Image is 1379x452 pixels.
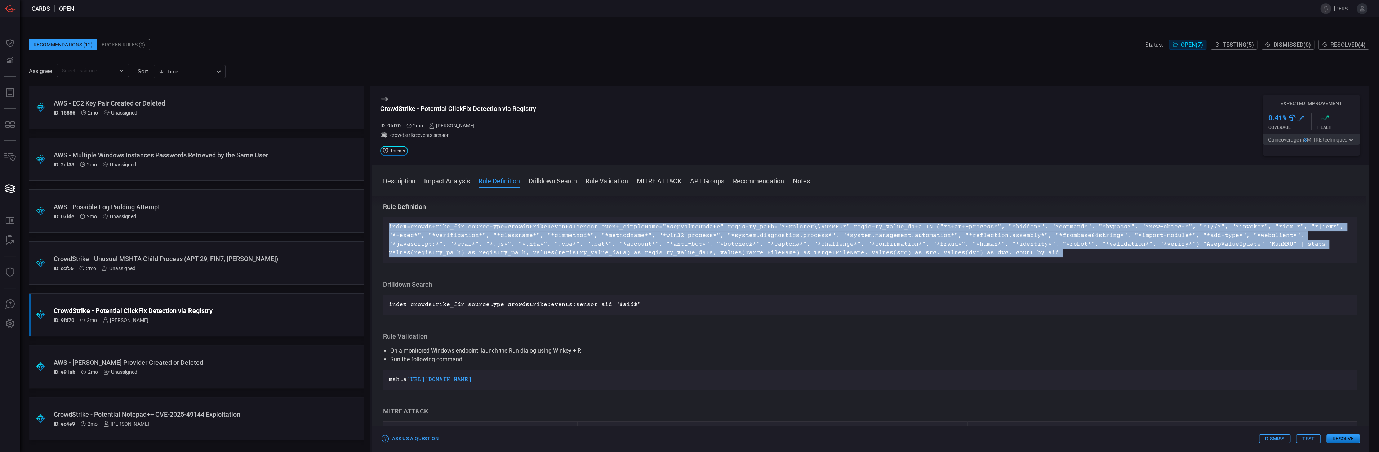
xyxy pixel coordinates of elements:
[1,52,19,69] button: Detections
[390,346,1350,355] li: On a monitored Windows endpoint, launch the Run dialog using Winkey + R
[1,212,19,229] button: Rule Catalog
[380,433,440,444] button: Ask Us a Question
[54,411,312,418] div: CrowdStrike - Potential Notepad++ CVE-2025-49144 Exploitation
[103,162,136,167] div: Unassigned
[1,84,19,101] button: Reports
[1273,41,1311,48] span: Dismissed ( 0 )
[29,39,97,50] div: Recommendations (12)
[54,359,312,366] div: AWS - SAML Provider Created or Deleted
[637,176,681,185] button: MITRE ATT&CK
[88,110,98,116] span: Jul 16, 2025 7:51 AM
[389,300,1351,309] p: index=crowdstrike_fdr sourcetype=crowdstrike:events:sensor aid="$aid$"
[87,214,97,219] span: Jul 16, 2025 7:51 AM
[1304,137,1307,143] span: 3
[383,421,578,439] div: Tactics
[116,66,126,76] button: Open
[529,176,577,185] button: Drilldown Search
[87,162,97,167] span: Jul 16, 2025 7:51 AM
[1268,113,1288,122] h3: 0.41 %
[586,176,628,185] button: Rule Validation
[479,176,520,185] button: Rule Definition
[1263,134,1360,145] button: Gaincoverage in3MITRE techniques
[32,5,50,12] span: Cards
[733,176,784,185] button: Recommendation
[1,180,19,197] button: Cards
[54,151,312,159] div: AWS - Multiple Windows Instances Passwords Retrieved by the Same User
[54,369,75,375] h5: ID: e91ab
[1,232,19,249] button: ALERT ANALYSIS
[86,265,96,271] span: Jul 09, 2025 4:08 AM
[1223,41,1254,48] span: Testing ( 5 )
[1326,434,1360,443] button: Resolve
[1263,100,1360,106] h5: Expected Improvement
[102,265,135,271] div: Unassigned
[54,265,74,271] h5: ID: ccf56
[104,369,137,375] div: Unassigned
[1,296,19,313] button: Ask Us A Question
[87,317,97,323] span: Jul 09, 2025 4:06 AM
[383,407,1357,416] h3: MITRE ATT&CK
[1296,434,1321,443] button: Test
[88,369,98,375] span: Jul 09, 2025 3:43 AM
[1259,434,1290,443] button: Dismiss
[383,332,1357,341] h3: Rule Validation
[54,162,74,167] h5: ID: 2ef33
[383,176,415,185] button: Description
[1334,6,1354,12] span: [PERSON_NAME].[PERSON_NAME]
[390,355,1350,364] li: Run the following command:
[967,421,1357,439] div: Sub Techniques
[104,110,137,116] div: Unassigned
[1,315,19,332] button: Preferences
[1330,41,1366,48] span: Resolved ( 4 )
[159,68,214,75] div: Time
[793,176,810,185] button: Notes
[1,148,19,165] button: Inventory
[54,255,312,263] div: CrowdStrike - Unusual MSHTA Child Process (APT 29, FIN7, Muddy Waters)
[54,421,75,427] h5: ID: ec4e9
[380,131,536,139] div: crowdstrike:events:sensor
[54,110,75,116] h5: ID: 15886
[424,176,470,185] button: Impact Analysis
[1,264,19,281] button: Threat Intelligence
[138,68,148,75] label: sort
[380,105,536,112] div: CrowdStrike - Potential ClickFix Detection via Registry
[578,421,967,439] div: Techniques
[413,123,423,129] span: Jul 09, 2025 4:06 AM
[389,375,1351,384] p: mshta
[1318,40,1369,50] button: Resolved(4)
[54,203,312,211] div: AWS - Possible Log Padding Attempt
[54,99,312,107] div: AWS - EC2 Key Pair Created or Deleted
[383,280,1357,289] h3: Drilldown Search
[88,421,98,427] span: Jul 01, 2025 8:00 AM
[103,317,148,323] div: [PERSON_NAME]
[690,176,724,185] button: APT Groups
[103,214,136,219] div: Unassigned
[54,214,74,219] h5: ID: 07fde
[380,123,401,129] h5: ID: 9fd70
[1211,40,1257,50] button: Testing(5)
[1268,125,1311,130] div: Coverage
[97,39,150,50] div: Broken Rules (0)
[1,35,19,52] button: Dashboard
[407,376,472,383] a: [URL][DOMAIN_NAME]
[54,307,312,314] div: CrowdStrike - Potential ClickFix Detection via Registry
[1181,41,1203,48] span: Open ( 7 )
[1262,40,1314,50] button: Dismissed(0)
[1,116,19,133] button: MITRE - Detection Posture
[390,149,405,153] span: Threats
[429,123,475,129] div: [PERSON_NAME]
[29,68,52,75] span: Assignee
[1317,125,1360,130] div: Health
[59,5,74,12] span: open
[59,66,115,75] input: Select assignee
[1145,41,1163,48] span: Status:
[103,421,149,427] div: [PERSON_NAME]
[1169,40,1206,50] button: Open(7)
[389,223,1351,257] p: index=crowdstrike_fdr sourcetype=crowdstrike:events:sensor event_simpleName="AsepValueUpdate" reg...
[54,317,74,323] h5: ID: 9fd70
